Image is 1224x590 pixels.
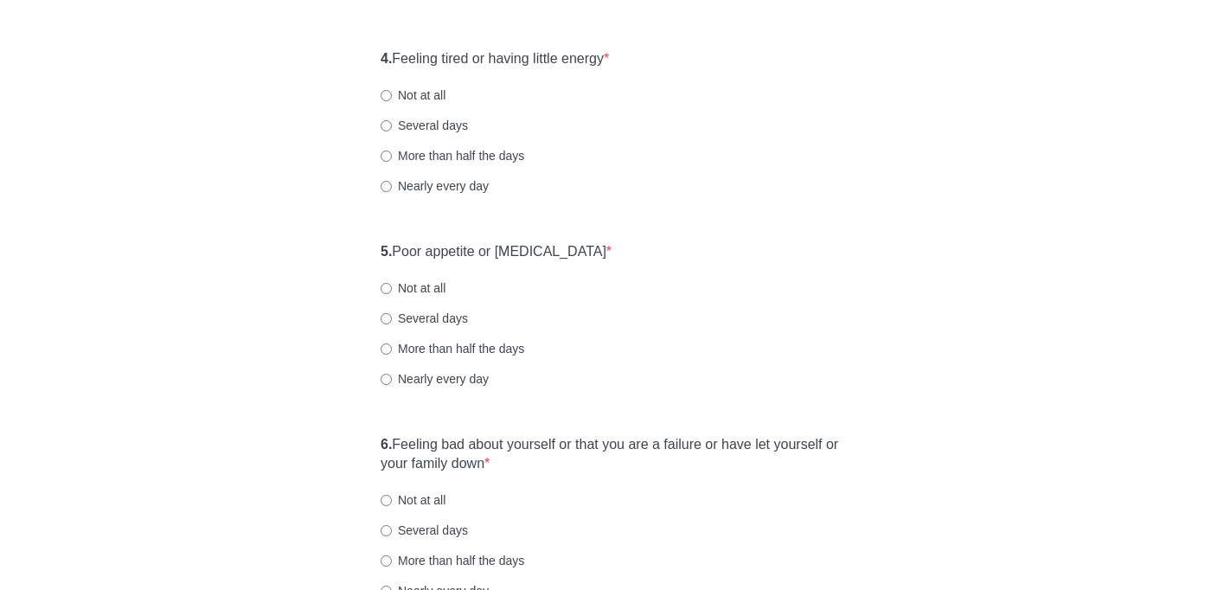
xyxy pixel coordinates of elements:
[381,495,392,506] input: Not at all
[381,491,445,509] label: Not at all
[381,120,392,131] input: Several days
[381,522,468,539] label: Several days
[381,51,392,66] strong: 4.
[381,313,392,324] input: Several days
[381,374,392,385] input: Nearly every day
[381,283,392,294] input: Not at all
[381,370,489,388] label: Nearly every day
[381,279,445,297] label: Not at all
[381,49,609,69] label: Feeling tired or having little energy
[381,87,445,104] label: Not at all
[381,147,524,164] label: More than half the days
[381,181,392,192] input: Nearly every day
[381,437,392,452] strong: 6.
[381,151,392,162] input: More than half the days
[381,117,468,134] label: Several days
[381,343,392,355] input: More than half the days
[381,242,612,262] label: Poor appetite or [MEDICAL_DATA]
[381,525,392,536] input: Several days
[381,244,392,259] strong: 5.
[381,552,524,569] label: More than half the days
[381,435,843,475] label: Feeling bad about yourself or that you are a failure or have let yourself or your family down
[381,555,392,567] input: More than half the days
[381,310,468,327] label: Several days
[381,177,489,195] label: Nearly every day
[381,90,392,101] input: Not at all
[381,340,524,357] label: More than half the days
